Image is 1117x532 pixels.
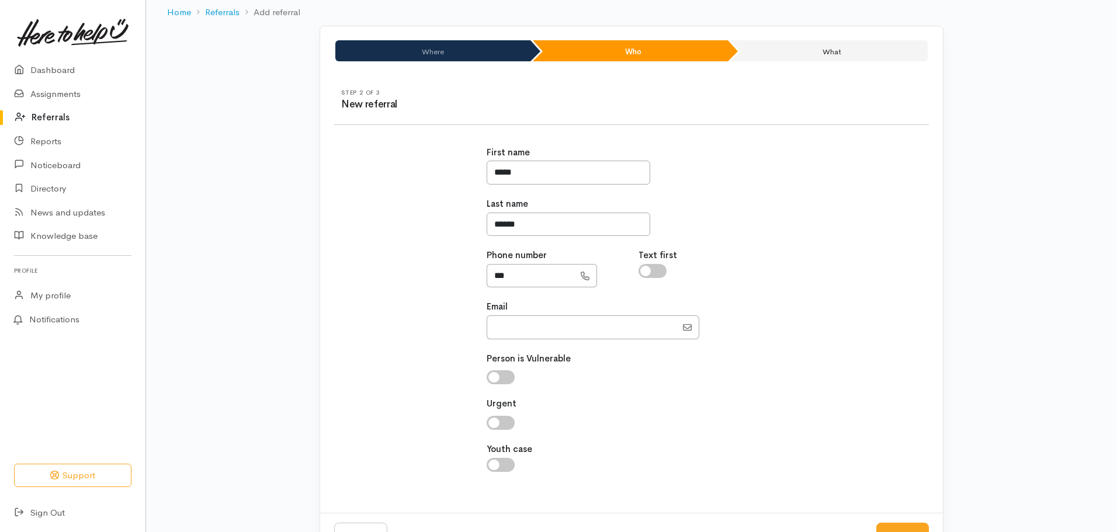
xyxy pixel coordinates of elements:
label: Text first [639,249,677,262]
h3: New referral [341,99,632,110]
label: Email [487,300,508,314]
a: Referrals [205,6,240,19]
h6: Profile [14,263,131,279]
label: Last name [487,197,528,211]
label: Phone number [487,249,547,262]
a: Home [167,6,191,19]
button: Support [14,464,131,488]
label: First name [487,146,530,159]
li: Who [533,40,728,61]
label: Youth case [487,443,532,456]
label: Person is Vulnerable [487,352,571,366]
li: What [730,40,928,61]
li: Where [335,40,530,61]
li: Add referral [240,6,300,19]
label: Urgent [487,397,516,411]
h6: Step 2 of 3 [341,89,632,96]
